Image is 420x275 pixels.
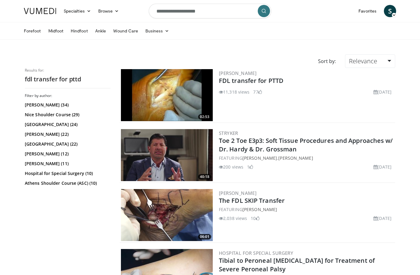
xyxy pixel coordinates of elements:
h3: Filter by author: [25,93,111,98]
a: 40:18 [121,129,213,181]
a: Relevance [345,54,395,68]
a: [GEOGRAPHIC_DATA] (22) [25,141,109,147]
a: Specialties [60,5,95,17]
a: Hindfoot [67,25,92,37]
a: Tibial to Peroneal [MEDICAL_DATA] for Treatment of Severe Peroneal Palsy [219,256,375,273]
a: 06:01 [121,189,213,241]
div: FEATURING , [219,155,394,161]
li: [DATE] [373,89,392,95]
img: f990d69f-f6d9-4a5e-a9cd-ccb3898b80d3.300x170_q85_crop-smart_upscale.jpg [121,189,213,241]
div: FEATURING [219,206,394,213]
a: The FDL SKIP Transfer [219,196,285,205]
a: [PERSON_NAME] [219,190,257,196]
li: 11,318 views [219,89,249,95]
a: Hospital for Special Surgery [219,250,293,256]
li: 2,038 views [219,215,247,221]
p: Results for: [25,68,111,73]
a: Browse [95,5,123,17]
span: 06:01 [198,234,211,240]
div: Sort by: [313,54,340,68]
a: Favorites [355,5,380,17]
a: Stryker [219,130,238,136]
li: 1 [247,164,253,170]
img: 303511_0000_1.png.300x170_q85_crop-smart_upscale.jpg [121,69,213,121]
img: ff7741fe-de8d-4c97-8847-d5564e318ff5.300x170_q85_crop-smart_upscale.jpg [121,129,213,181]
a: Hospital for Special Surgery (10) [25,170,109,177]
a: S [384,5,396,17]
a: Business [142,25,173,37]
a: Midfoot [45,25,67,37]
input: Search topics, interventions [149,4,271,18]
a: Wound Care [110,25,142,37]
li: 10 [251,215,259,221]
a: Nice Shoulder Course (29) [25,112,109,118]
img: VuMedi Logo [24,8,56,14]
a: [PERSON_NAME] (22) [25,131,109,137]
a: Athens Shoulder Course (ASC) (10) [25,180,109,186]
span: Relevance [349,57,377,65]
li: [DATE] [373,215,392,221]
h2: fdl transfer for pttd [25,75,111,83]
span: 02:53 [198,114,211,120]
li: [DATE] [373,164,392,170]
a: Forefoot [20,25,45,37]
a: Toe 2 Toe E3p3: Soft Tissue Procedures and Approaches w/ Dr. Hardy & Dr. Grossman [219,136,393,153]
a: [PERSON_NAME] (12) [25,151,109,157]
a: [GEOGRAPHIC_DATA] (24) [25,121,109,128]
a: [PERSON_NAME] (34) [25,102,109,108]
li: 200 views [219,164,243,170]
a: Ankle [92,25,110,37]
a: [PERSON_NAME] (11) [25,161,109,167]
a: FDL transfer for PTTD [219,76,283,85]
a: [PERSON_NAME] [242,155,277,161]
li: 77 [253,89,262,95]
a: [PERSON_NAME] [219,70,257,76]
a: [PERSON_NAME] [242,206,277,212]
a: [PERSON_NAME] [278,155,313,161]
a: 02:53 [121,69,213,121]
span: 40:18 [198,174,211,180]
